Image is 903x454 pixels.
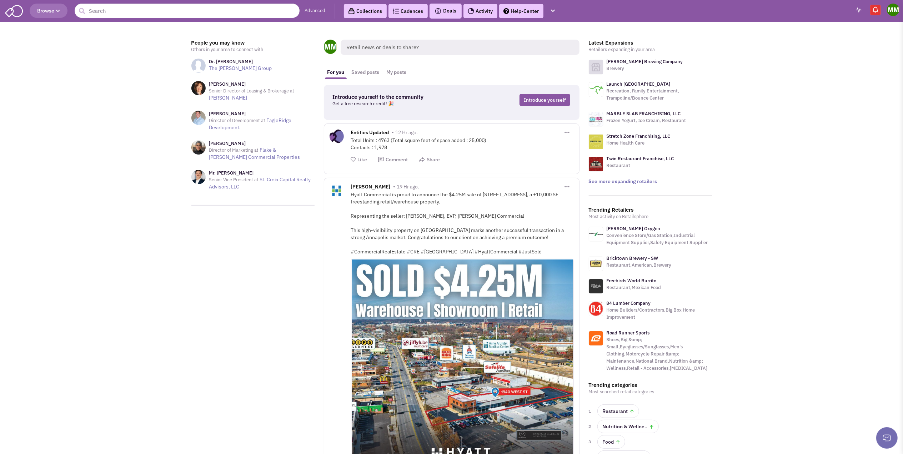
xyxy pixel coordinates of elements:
[887,4,899,16] img: Michael McKean
[209,176,311,190] a: St. Croix Capital Realty Advisors, LLC
[305,7,326,14] a: Advanced
[397,183,420,190] span: 19 Hr ago.
[589,157,603,171] img: logo
[351,156,367,163] button: Like
[607,278,657,284] a: Freebirds World Burrito
[435,7,442,15] img: icon-deals.svg
[191,59,206,73] img: NoImageAvailable1.jpg
[209,170,315,176] h3: Mr. [PERSON_NAME]
[589,388,712,395] p: Most searched retail categories
[191,46,315,53] p: Others in your area to connect with
[589,213,712,220] p: Most activity on Retailsphere
[209,81,315,87] h3: [PERSON_NAME]
[589,178,657,185] a: See more expanding retailers
[597,404,639,418] a: Restaurant
[324,66,348,79] a: For you
[607,59,683,65] a: [PERSON_NAME] Brewing Company
[589,302,603,316] img: www.84lumber.com
[209,95,247,101] a: [PERSON_NAME]
[589,60,603,74] img: logo
[341,40,580,55] span: Retail news or deals to share?
[589,135,603,149] img: logo
[351,191,574,255] div: Hyatt Commercial is proud to announce the $4.25M sale of [STREET_ADDRESS], a ±10,000 SF freestand...
[589,423,593,430] span: 2
[209,88,295,94] span: Senior Director of Leasing & Brokerage at
[607,330,650,336] a: Road Runner Sports
[589,40,712,46] h3: Latest Expansions
[607,156,674,162] a: Twin Restaurant Franchise, LLC
[607,262,672,269] p: Restaurant,American,Brewery
[432,6,459,16] button: Deals
[209,117,266,123] span: Director of Development at
[378,156,408,163] button: Comment
[419,156,440,163] button: Share
[37,7,60,14] span: Browse
[468,8,474,14] img: Activity.png
[209,59,272,65] h3: Dr. [PERSON_NAME]
[607,81,671,87] a: Launch [GEOGRAPHIC_DATA]
[607,140,671,147] p: Home Health Care
[333,94,468,100] h3: Introduce yourself to the community
[589,438,593,445] span: 3
[396,129,418,136] span: 12 Hr ago.
[607,162,674,169] p: Restaurant
[607,255,658,261] a: Bricktown Brewery - SW
[520,94,570,106] a: Introduce yourself
[597,435,625,449] a: Food
[383,66,410,79] a: My posts
[333,100,468,107] p: Get a free research credit! 🎉
[351,183,391,192] span: [PERSON_NAME]
[589,331,603,345] img: www.roadrunnersports.com
[209,117,292,131] a: EagleRidge Development.
[191,40,315,46] h3: People you may know
[388,4,428,18] a: Cadences
[30,4,67,18] button: Browse
[348,8,355,15] img: icon-collection-lavender-black.svg
[503,8,509,14] img: help.png
[589,82,603,97] img: logo
[589,227,603,241] img: www.robertsoxygen.com
[607,65,683,72] p: Brewery
[75,4,300,18] input: Search
[499,4,543,18] a: Help-Center
[607,87,712,102] p: Recreation, Family Entertainment, Trampoline/Bounce Center
[348,66,383,79] a: Saved posts
[209,65,272,71] a: The [PERSON_NAME] Group
[607,284,661,291] p: Restaurant,Mexican Food
[435,7,457,14] span: Deals
[209,140,315,147] h3: [PERSON_NAME]
[209,111,315,117] h3: [PERSON_NAME]
[589,408,593,415] span: 1
[209,147,300,160] a: Flake & [PERSON_NAME] Commercial Properties
[209,147,259,153] span: Director of Marketing at
[5,4,23,17] img: SmartAdmin
[597,420,659,433] a: Nutrition & Wellne..
[589,112,603,126] img: logo
[351,137,574,151] div: Total Units : 4763 (Total square feet of space added : 25,000) Contacts : 1,978
[351,129,389,137] span: Entities Updated
[607,300,651,306] a: 84 Lumber Company
[607,133,671,139] a: Stretch Zone Franchising, LLC
[607,232,712,246] p: Convenience Store/Gas Station,Industrial Equipment Supplier,Safety Equipment Supplier
[393,9,399,14] img: Cadences_logo.png
[607,307,712,321] p: Home Builders/Contractors,Big Box Home Improvement
[209,177,259,183] span: Senior Vice President at
[589,382,712,388] h3: Trending categories
[344,4,387,18] a: Collections
[607,111,681,117] a: MARBLE SLAB FRANCHISING, LLC
[463,4,497,18] a: Activity
[607,226,661,232] a: [PERSON_NAME] Oxygen
[358,156,367,163] span: Like
[607,117,686,124] p: Frozen Yogurt, Ice Cream, Restaurant
[607,336,712,372] p: Shoes,Big &amp; Small,Eyeglasses/Sunglasses,Men's Clothing,Motorcycle Repair &amp; Maintenance,Na...
[589,207,712,213] h3: Trending Retailers
[589,46,712,53] p: Retailers expanding in your area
